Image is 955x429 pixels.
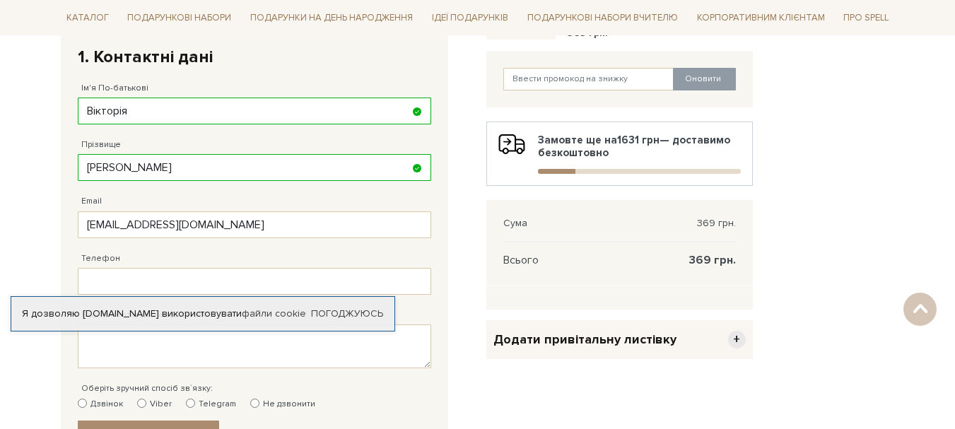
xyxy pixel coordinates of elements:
a: файли cookie [242,307,306,319]
a: Погоджуюсь [311,307,383,320]
label: Viber [137,398,172,411]
a: Про Spell [838,7,894,29]
label: Оберіть зручний спосіб зв`язку: [81,382,213,395]
label: Телефон [81,252,120,265]
input: Дзвінок [78,399,87,408]
input: Telegram [186,399,195,408]
span: 369 грн. [697,217,736,230]
a: Ідеї подарунків [426,7,514,29]
label: Прізвище [81,139,121,151]
label: Email [81,195,102,208]
div: Замовте ще на — доставимо безкоштовно [498,134,741,174]
button: Оновити [673,68,736,90]
h2: 1. Контактні дані [78,46,431,68]
input: Ввести промокод на знижку [503,68,674,90]
span: Сума [503,217,527,230]
b: 1631 грн [617,134,660,146]
a: Подарункові набори Вчителю [522,6,684,30]
a: Подарункові набори [122,7,237,29]
span: + [728,331,746,348]
div: Я дозволяю [DOMAIN_NAME] використовувати [11,307,394,320]
span: Всього [503,254,539,266]
label: Не дзвонити [250,398,315,411]
label: Дзвінок [78,398,123,411]
a: Подарунки на День народження [245,7,418,29]
span: 369 грн. [689,254,736,266]
a: Каталог [61,7,115,29]
span: Додати привітальну листівку [493,331,676,348]
input: Viber [137,399,146,408]
label: Ім'я По-батькові [81,82,148,95]
input: Не дзвонити [250,399,259,408]
label: Telegram [186,398,236,411]
a: Корпоративним клієнтам [691,7,831,29]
